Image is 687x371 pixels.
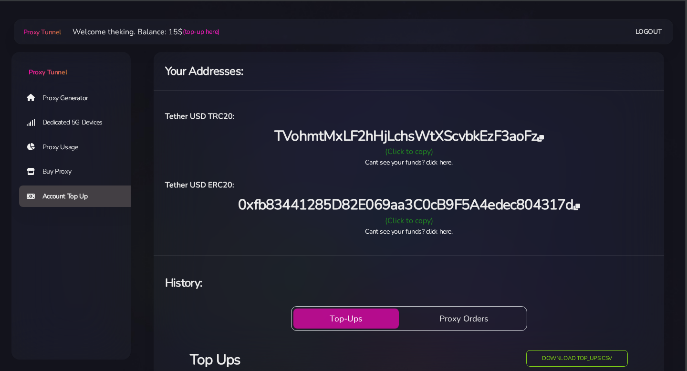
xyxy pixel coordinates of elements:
a: (top-up here) [183,27,219,37]
iframe: Webchat Widget [641,325,675,359]
h3: Top Ups [190,350,478,370]
a: Cant see your funds? click here. [365,227,452,236]
a: Proxy Tunnel [21,24,61,40]
a: Account Top Up [19,185,138,207]
span: Proxy Tunnel [29,68,67,77]
div: (Click to copy) [159,146,658,157]
button: Proxy Orders [403,309,525,329]
span: TVohmtMxLF2hHjLchsWtXScvbkEzF3aoFz [274,126,543,146]
h6: Tether USD TRC20: [165,110,653,123]
h6: Tether USD ERC20: [165,179,653,191]
li: Welcome theking. Balance: 15$ [61,26,219,38]
span: 0xfb83441285D82E069aa3C0cB9F5A4edec804317d [238,195,580,215]
h4: Your Addresses: [165,63,653,79]
a: Proxy Usage [19,136,138,158]
a: Buy Proxy [19,161,138,183]
a: Proxy Generator [19,87,138,109]
a: Logout [635,23,662,41]
button: Top-Ups [293,309,399,329]
a: Proxy Tunnel [11,52,131,77]
button: Download top_ups CSV [526,350,628,367]
h4: History: [165,275,653,291]
span: Proxy Tunnel [23,28,61,37]
a: Cant see your funds? click here. [365,158,452,167]
div: (Click to copy) [159,215,658,227]
a: Dedicated 5G Devices [19,112,138,134]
